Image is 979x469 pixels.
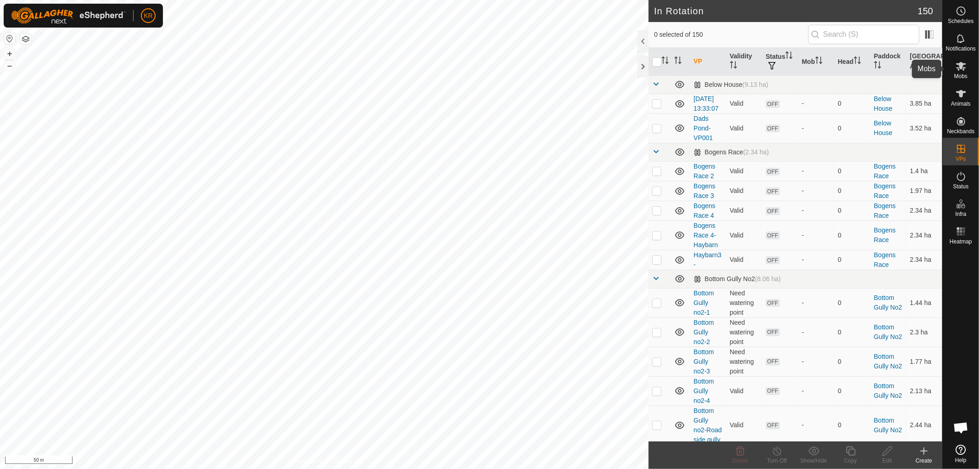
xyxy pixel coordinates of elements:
[4,48,15,59] button: +
[766,328,779,336] span: OFF
[955,458,967,463] span: Help
[795,457,832,465] div: Show/Hide
[726,347,762,376] td: Need watering point
[694,319,714,345] a: Bottom Gully no2-2
[20,34,31,45] button: Map Layers
[766,124,779,132] span: OFF
[726,94,762,113] td: Valid
[802,298,831,308] div: -
[674,58,682,65] p-sorticon: Activate to sort
[854,58,861,65] p-sorticon: Activate to sort
[943,441,979,467] a: Help
[654,30,808,40] span: 0 selected of 150
[726,250,762,270] td: Valid
[694,202,715,219] a: Bogens Race 4
[694,348,714,375] a: Bottom Gully no2-3
[924,62,932,70] p-sorticon: Activate to sort
[766,256,779,264] span: OFF
[815,58,822,65] p-sorticon: Activate to sort
[955,211,966,217] span: Infra
[726,220,762,250] td: Valid
[834,94,870,113] td: 0
[874,294,902,311] a: Bottom Gully No2
[766,168,779,175] span: OFF
[874,251,895,268] a: Bogens Race
[802,124,831,133] div: -
[726,201,762,220] td: Valid
[661,58,669,65] p-sorticon: Activate to sort
[834,288,870,317] td: 0
[906,347,942,376] td: 1.77 ha
[766,232,779,239] span: OFF
[834,48,870,76] th: Head
[766,187,779,195] span: OFF
[906,317,942,347] td: 2.3 ha
[694,148,769,156] div: Bogens Race
[726,406,762,445] td: Valid
[755,275,781,283] span: (8.06 ha)
[144,11,152,21] span: KR
[906,376,942,406] td: 2.13 ha
[834,181,870,201] td: 0
[11,7,126,24] img: Gallagher Logo
[694,81,768,89] div: Below House
[874,202,895,219] a: Bogens Race
[802,386,831,396] div: -
[834,347,870,376] td: 0
[785,53,793,60] p-sorticon: Activate to sort
[906,48,942,76] th: [GEOGRAPHIC_DATA] Area
[694,182,715,199] a: Bogens Race 3
[906,220,942,250] td: 2.34 ha
[766,387,779,395] span: OFF
[874,182,895,199] a: Bogens Race
[832,457,869,465] div: Copy
[906,161,942,181] td: 1.4 ha
[906,457,942,465] div: Create
[726,317,762,347] td: Need watering point
[726,48,762,76] th: Validity
[906,181,942,201] td: 1.97 ha
[834,113,870,143] td: 0
[906,406,942,445] td: 2.44 ha
[947,129,974,134] span: Neckbands
[834,317,870,347] td: 0
[834,201,870,220] td: 0
[834,250,870,270] td: 0
[766,358,779,366] span: OFF
[798,48,834,76] th: Mob
[333,457,360,465] a: Contact Us
[762,48,798,76] th: Status
[834,406,870,445] td: 0
[874,382,902,399] a: Bottom Gully No2
[870,48,906,76] th: Paddock
[694,289,714,316] a: Bottom Gully no2-1
[953,184,968,189] span: Status
[766,100,779,108] span: OFF
[694,275,781,283] div: Bottom Gully No2
[759,457,795,465] div: Turn Off
[730,62,737,70] p-sorticon: Activate to sort
[906,288,942,317] td: 1.44 ha
[874,417,902,434] a: Bottom Gully No2
[802,357,831,367] div: -
[694,95,719,112] a: [DATE] 13:33:07
[951,101,971,107] span: Animals
[874,62,881,70] p-sorticon: Activate to sort
[869,457,906,465] div: Edit
[802,186,831,196] div: -
[766,207,779,215] span: OFF
[956,156,966,162] span: VPs
[834,220,870,250] td: 0
[288,457,323,465] a: Privacy Policy
[694,378,714,404] a: Bottom Gully no2-4
[726,181,762,201] td: Valid
[726,113,762,143] td: Valid
[766,299,779,307] span: OFF
[694,251,722,268] a: Haybarn3-
[726,288,762,317] td: Need watering point
[726,376,762,406] td: Valid
[802,99,831,108] div: -
[874,353,902,370] a: Bottom Gully No2
[874,323,902,340] a: Bottom Gully No2
[694,222,718,249] a: Bogens Race 4-Haybarn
